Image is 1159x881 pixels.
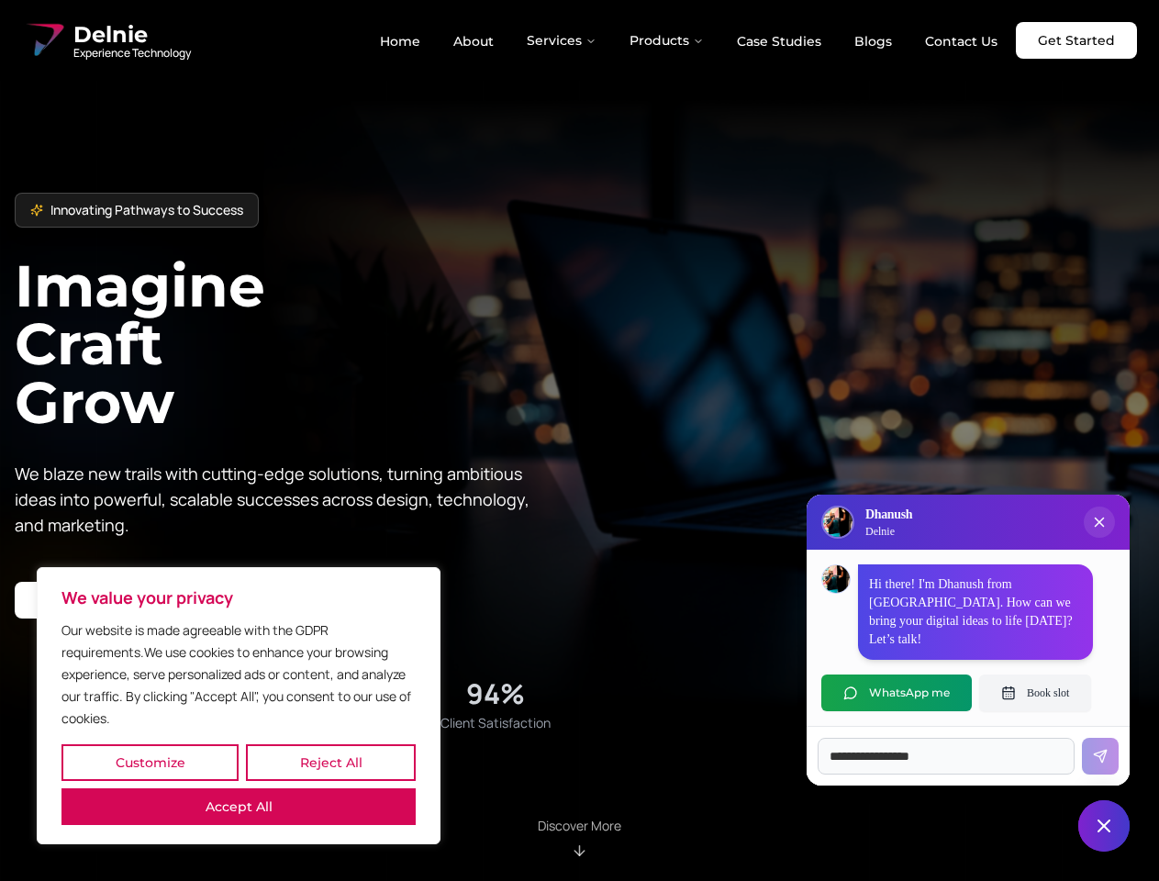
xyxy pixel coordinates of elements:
[61,788,416,825] button: Accept All
[73,20,191,50] span: Delnie
[822,565,850,593] img: Dhanush
[821,675,972,711] button: WhatsApp me
[823,507,853,537] img: Delnie Logo
[61,744,239,781] button: Customize
[246,744,416,781] button: Reject All
[22,18,191,62] a: Delnie Logo Full
[50,201,243,219] span: Innovating Pathways to Success
[73,46,191,61] span: Experience Technology
[538,817,621,859] div: Scroll to About section
[61,619,416,730] p: Our website is made agreeable with the GDPR requirements.We use cookies to enhance your browsing ...
[910,26,1012,57] a: Contact Us
[15,257,580,430] h1: Imagine Craft Grow
[840,26,907,57] a: Blogs
[722,26,836,57] a: Case Studies
[466,677,525,710] div: 94%
[538,817,621,835] p: Discover More
[865,524,912,539] p: Delnie
[1078,800,1130,852] button: Close chat
[979,675,1091,711] button: Book slot
[865,506,912,524] h3: Dhanush
[22,18,66,62] img: Delnie Logo
[15,461,543,538] p: We blaze new trails with cutting-edge solutions, turning ambitious ideas into powerful, scalable ...
[439,26,508,57] a: About
[869,575,1082,649] p: Hi there! I'm Dhanush from [GEOGRAPHIC_DATA]. How can we bring your digital ideas to life [DATE]?...
[615,22,719,59] button: Products
[365,22,1012,59] nav: Main
[512,22,611,59] button: Services
[365,26,435,57] a: Home
[440,714,551,732] span: Client Satisfaction
[15,582,225,619] a: Start your project with us
[1016,22,1137,59] a: Get Started
[61,586,416,608] p: We value your privacy
[1084,507,1115,538] button: Close chat popup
